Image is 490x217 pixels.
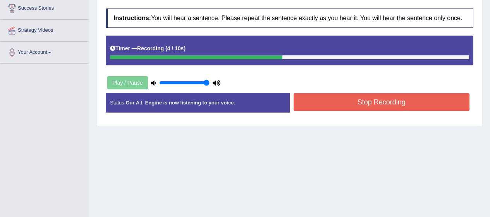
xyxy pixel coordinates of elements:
a: Strategy Videos [0,20,89,39]
b: 4 / 10s [167,45,184,51]
div: Status: [106,93,290,113]
b: ( [165,45,167,51]
b: Recording [137,45,164,51]
button: Stop Recording [294,93,470,111]
b: ) [184,45,186,51]
h4: You will hear a sentence. Please repeat the sentence exactly as you hear it. You will hear the se... [106,9,473,28]
a: Your Account [0,42,89,61]
strong: Our A.I. Engine is now listening to your voice. [126,100,235,106]
h5: Timer — [110,46,186,51]
b: Instructions: [113,15,151,21]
